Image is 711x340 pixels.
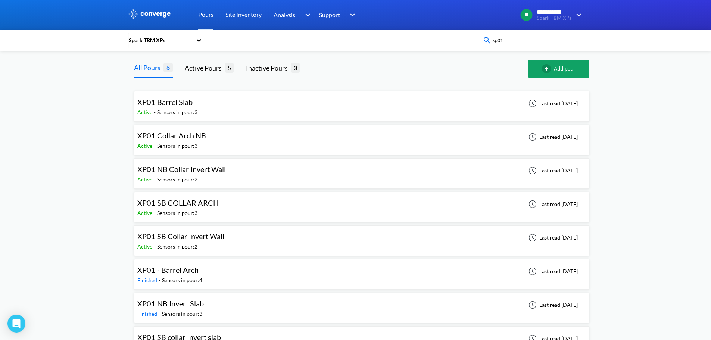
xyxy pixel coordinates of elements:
div: Sensors in pour: 3 [157,209,197,217]
a: XP01 SB COLLAR ARCHActive-Sensors in pour:3Last read [DATE] [134,200,589,207]
div: Sensors in pour: 2 [157,175,197,184]
span: XP01 NB Collar Invert Wall [137,165,226,174]
div: Active Pours [185,63,225,73]
div: All Pours [134,62,163,73]
img: downArrow.svg [345,10,357,19]
span: XP01 Barrel Slab [137,97,193,106]
div: Sensors in pour: 4 [162,276,202,284]
img: downArrow.svg [571,10,583,19]
span: - [154,143,157,149]
div: Last read [DATE] [524,132,580,141]
span: - [154,210,157,216]
span: Finished [137,277,159,283]
span: Active [137,243,154,250]
span: Active [137,109,154,115]
span: - [154,176,157,183]
div: Inactive Pours [246,63,291,73]
span: 8 [163,63,173,72]
span: XP01 SB Collar Invert Wall [137,232,224,241]
a: XP01 Barrel SlabActive-Sensors in pour:3Last read [DATE] [134,100,589,106]
span: - [159,311,162,317]
span: XP01 - Barrel Arch [137,265,199,274]
span: Support [319,10,340,19]
div: Spark TBM XPs [128,36,192,44]
img: downArrow.svg [300,10,312,19]
img: icon-search-blue.svg [483,36,492,45]
a: XP01 - Barrel ArchFinished-Sensors in pour:4Last read [DATE] [134,268,589,274]
span: Analysis [274,10,295,19]
span: XP01 Collar Arch NB [137,131,206,140]
div: Last read [DATE] [524,200,580,209]
a: XP01 NB Collar Invert WallActive-Sensors in pour:2Last read [DATE] [134,167,589,173]
span: Finished [137,311,159,317]
span: - [159,277,162,283]
div: Last read [DATE] [524,233,580,242]
span: 5 [225,63,234,72]
span: XP01 SB COLLAR ARCH [137,198,219,207]
a: XP01 Collar Arch NBActive-Sensors in pour:3Last read [DATE] [134,133,589,140]
span: 3 [291,63,300,72]
div: Last read [DATE] [524,267,580,276]
div: Sensors in pour: 3 [157,108,197,116]
img: logo_ewhite.svg [128,9,171,19]
span: Active [137,210,154,216]
span: Spark TBM XPs [537,15,571,21]
div: Sensors in pour: 3 [157,142,197,150]
span: - [154,109,157,115]
div: Sensors in pour: 2 [157,243,197,251]
div: Last read [DATE] [524,166,580,175]
a: XP01 SB Collar Invert WallActive-Sensors in pour:2Last read [DATE] [134,234,589,240]
input: Type your pour name [492,36,582,44]
span: XP01 NB Invert Slab [137,299,204,308]
span: - [154,243,157,250]
button: Add pour [528,60,589,78]
img: add-circle-outline.svg [542,64,554,73]
span: Active [137,143,154,149]
a: XP01 NB Invert SlabFinished-Sensors in pour:3Last read [DATE] [134,301,589,308]
span: Active [137,176,154,183]
div: Last read [DATE] [524,99,580,108]
div: Open Intercom Messenger [7,315,25,333]
div: Sensors in pour: 3 [162,310,202,318]
div: Last read [DATE] [524,300,580,309]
